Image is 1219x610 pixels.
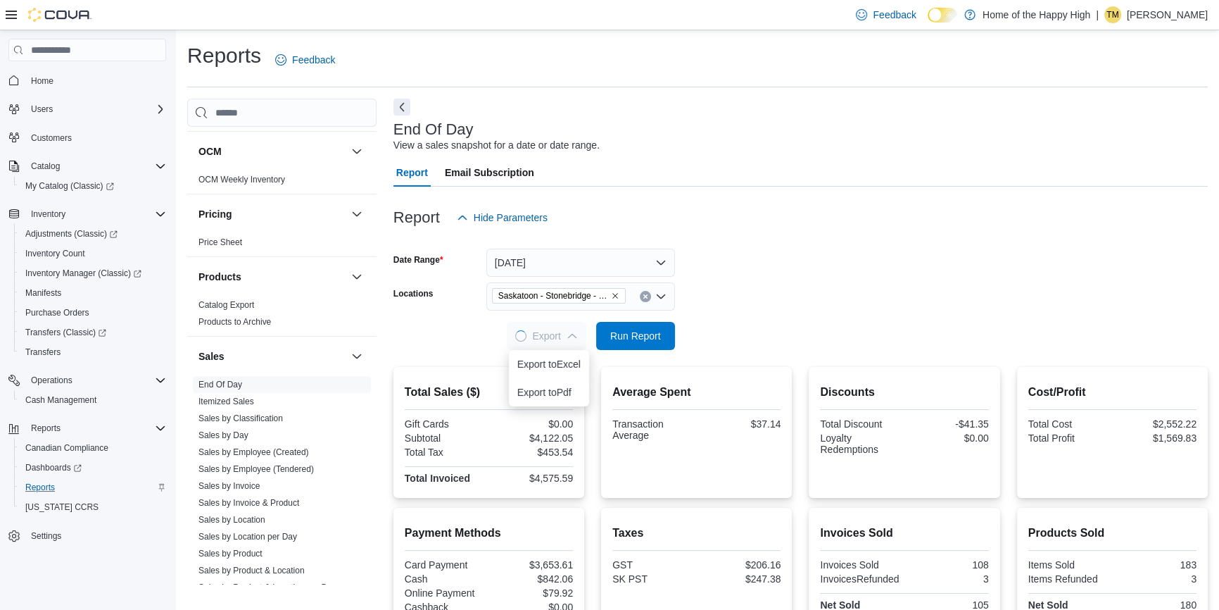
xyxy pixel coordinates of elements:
span: Export [515,322,577,350]
button: [DATE] [486,249,675,277]
div: Card Payment [405,559,486,571]
span: Catalog [25,158,166,175]
div: $4,575.59 [491,473,573,484]
div: GST [612,559,694,571]
div: SK PST [612,573,694,585]
a: My Catalog (Classic) [14,176,172,196]
button: Sales [348,348,365,365]
div: Online Payment [405,587,486,599]
button: Export toExcel [509,350,589,378]
img: Cova [28,8,91,22]
span: Export to Excel [517,359,581,370]
div: $79.92 [491,587,573,599]
a: Dashboards [14,458,172,478]
div: $37.14 [700,418,781,430]
a: Adjustments (Classic) [14,224,172,244]
div: 108 [907,559,989,571]
span: Home [31,75,53,87]
a: Dashboards [20,459,87,476]
button: Users [25,101,58,118]
span: Catalog [31,161,60,172]
button: Products [198,270,346,284]
span: Dashboards [25,462,82,473]
span: Canadian Compliance [25,442,108,454]
button: Pricing [198,207,346,221]
a: Purchase Orders [20,304,95,321]
button: LoadingExport [507,322,586,350]
div: Invoices Sold [820,559,902,571]
span: Hide Parameters [474,211,548,225]
h2: Taxes [612,525,781,542]
div: $3,653.61 [491,559,573,571]
div: OCM [187,171,377,194]
div: $247.38 [700,573,781,585]
h2: Total Sales ($) [405,384,573,401]
span: Washington CCRS [20,499,166,516]
h3: Pricing [198,207,232,221]
span: Transfers [20,344,166,361]
div: $1,569.83 [1115,432,1196,444]
button: Inventory [3,204,172,224]
div: $0.00 [491,418,573,430]
button: Reports [14,478,172,497]
span: Catalog Export [198,299,254,311]
span: Operations [25,372,166,389]
a: Canadian Compliance [20,440,114,456]
h3: End Of Day [393,121,474,138]
h2: Products Sold [1028,525,1196,542]
button: Operations [3,371,172,390]
button: Open list of options [655,291,667,302]
a: Cash Management [20,392,102,409]
div: $842.06 [491,573,573,585]
div: Products [187,297,377,336]
div: Loyalty Redemptions [820,432,902,455]
h3: OCM [198,144,222,158]
button: Pricing [348,206,365,223]
span: Inventory [31,208,65,220]
p: Home of the Happy High [983,6,1090,23]
button: OCM [198,144,346,158]
a: Feedback [850,1,921,29]
a: Sales by Employee (Created) [198,447,309,457]
a: [US_STATE] CCRS [20,499,104,516]
span: Saskatoon - Stonebridge - Fire & Flower [498,289,608,303]
a: Inventory Count [20,245,91,262]
button: Customers [3,127,172,148]
span: Sales by Location per Day [198,531,297,542]
button: Transfers [14,342,172,362]
span: Users [25,101,166,118]
span: Manifests [20,285,166,301]
button: Manifests [14,283,172,303]
span: Settings [31,530,61,542]
div: Total Discount [820,418,902,430]
span: Loading [513,328,529,344]
span: Cash Management [20,392,166,409]
div: Total Profit [1028,432,1110,444]
div: Subtotal [405,432,486,444]
button: Operations [25,372,78,389]
input: Dark Mode [928,8,957,23]
button: Inventory Count [14,244,172,263]
span: Run Report [610,329,661,343]
h2: Invoices Sold [820,525,988,542]
button: Reports [25,420,66,437]
button: OCM [348,143,365,160]
a: Settings [25,528,67,544]
nav: Complex example [8,64,166,583]
span: Transfers (Classic) [20,324,166,341]
button: Users [3,99,172,119]
div: InvoicesRefunded [820,573,902,585]
div: View a sales snapshot for a date or date range. [393,138,600,153]
span: TM [1106,6,1118,23]
a: Sales by Product [198,549,263,559]
a: Sales by Location [198,515,265,525]
span: Transfers (Classic) [25,327,106,338]
div: Tristen Mueller [1104,6,1121,23]
h2: Cost/Profit [1028,384,1196,401]
span: [US_STATE] CCRS [25,502,99,513]
p: [PERSON_NAME] [1127,6,1208,23]
span: Inventory Count [25,248,85,259]
span: Sales by Classification [198,413,283,424]
span: Customers [25,129,166,147]
span: Feedback [292,53,335,67]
